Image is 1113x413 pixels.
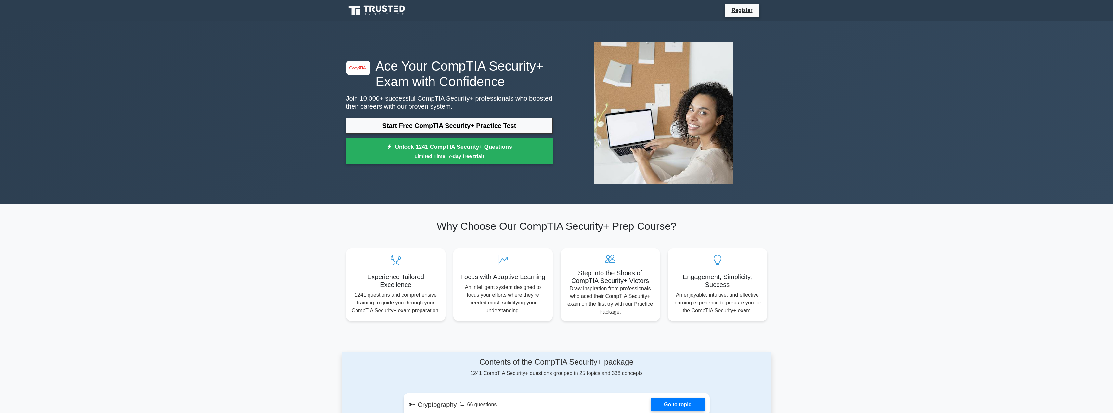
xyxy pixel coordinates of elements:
[346,118,553,134] a: Start Free CompTIA Security+ Practice Test
[346,138,553,164] a: Unlock 1241 CompTIA Security+ QuestionsLimited Time: 7-day free trial!
[354,152,545,160] small: Limited Time: 7-day free trial!
[673,291,762,315] p: An enjoyable, intuitive, and effective learning experience to prepare you for the CompTIA Securit...
[346,58,553,89] h1: Ace Your CompTIA Security+ Exam with Confidence
[728,6,756,14] a: Register
[673,273,762,289] h5: Engagement, Simplicity, Success
[651,398,704,411] a: Go to topic
[351,291,440,315] p: 1241 questions and comprehensive training to guide you through your CompTIA Security+ exam prepar...
[404,357,710,377] div: 1241 CompTIA Security+ questions grouped in 25 topics and 338 concepts
[566,269,655,285] h5: Step into the Shoes of CompTIA Security+ Victors
[566,285,655,316] p: Draw inspiration from professionals who aced their CompTIA Security+ exam on the first try with o...
[404,357,710,367] h4: Contents of the CompTIA Security+ package
[346,220,767,232] h2: Why Choose Our CompTIA Security+ Prep Course?
[459,273,548,281] h5: Focus with Adaptive Learning
[351,273,440,289] h5: Experience Tailored Excellence
[346,95,553,110] p: Join 10,000+ successful CompTIA Security+ professionals who boosted their careers with our proven...
[459,283,548,315] p: An intelligent system designed to focus your efforts where they're needed most, solidifying your ...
